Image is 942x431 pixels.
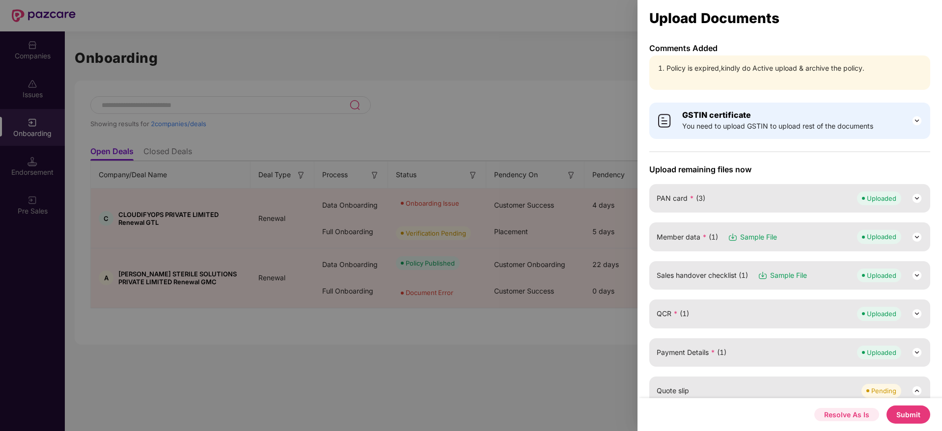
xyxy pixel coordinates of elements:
span: Quote slip [657,385,689,396]
span: Member data (1) [657,232,718,242]
div: Uploaded [867,309,896,319]
img: svg+xml;base64,PHN2ZyB4bWxucz0iaHR0cDovL3d3dy53My5vcmcvMjAwMC9zdmciIHdpZHRoPSI0MCIgaGVpZ2h0PSI0MC... [657,113,672,129]
span: Sample File [740,232,777,242]
div: Uploaded [867,270,896,280]
button: Resolve As Is [814,408,879,421]
img: svg+xml;base64,PHN2ZyB3aWR0aD0iMjQiIGhlaWdodD0iMjQiIHZpZXdCb3g9IjAgMCAyNCAyNCIgZmlsbD0ibm9uZSIgeG... [911,231,923,243]
div: Uploaded [867,193,896,203]
img: svg+xml;base64,PHN2ZyB3aWR0aD0iMjQiIGhlaWdodD0iMjQiIHZpZXdCb3g9IjAgMCAyNCAyNCIgZmlsbD0ibm9uZSIgeG... [911,308,923,320]
img: svg+xml;base64,PHN2ZyB3aWR0aD0iMTYiIGhlaWdodD0iMTciIHZpZXdCb3g9IjAgMCAxNiAxNyIgZmlsbD0ibm9uZSIgeG... [758,270,768,280]
span: You need to upload GSTIN to upload rest of the documents [682,121,873,132]
img: svg+xml;base64,PHN2ZyB3aWR0aD0iMTYiIGhlaWdodD0iMTciIHZpZXdCb3g9IjAgMCAxNiAxNyIgZmlsbD0ibm9uZSIgeG... [728,232,738,242]
div: Pending [871,386,896,396]
button: Submit [887,405,930,424]
img: svg+xml;base64,PHN2ZyB3aWR0aD0iMjQiIGhlaWdodD0iMjQiIHZpZXdCb3g9IjAgMCAyNCAyNCIgZmlsbD0ibm9uZSIgeG... [911,347,923,358]
img: svg+xml;base64,PHN2ZyB3aWR0aD0iMjQiIGhlaWdodD0iMjQiIHZpZXdCb3g9IjAgMCAyNCAyNCIgZmlsbD0ibm9uZSIgeG... [911,115,923,127]
div: Uploaded [867,232,896,242]
img: svg+xml;base64,PHN2ZyB3aWR0aD0iMjQiIGhlaWdodD0iMjQiIHZpZXdCb3g9IjAgMCAyNCAyNCIgZmlsbD0ibm9uZSIgeG... [911,192,923,204]
img: svg+xml;base64,PHN2ZyB3aWR0aD0iMjQiIGhlaWdodD0iMjQiIHZpZXdCb3g9IjAgMCAyNCAyNCIgZmlsbD0ibm9uZSIgeG... [911,385,923,397]
div: Upload Documents [649,13,930,24]
span: PAN card (3) [657,193,705,204]
b: GSTIN certificate [682,110,751,120]
li: Policy is expired,kindly do Active upload & archive the policy. [666,63,923,74]
span: Payment Details (1) [657,347,726,358]
span: QCR (1) [657,308,689,319]
div: Uploaded [867,348,896,357]
span: Sales handover checklist (1) [657,270,748,281]
span: Upload remaining files now [649,164,930,174]
p: Comments Added [649,43,930,53]
span: Sample File [770,270,807,281]
img: svg+xml;base64,PHN2ZyB3aWR0aD0iMjQiIGhlaWdodD0iMjQiIHZpZXdCb3g9IjAgMCAyNCAyNCIgZmlsbD0ibm9uZSIgeG... [911,269,923,281]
